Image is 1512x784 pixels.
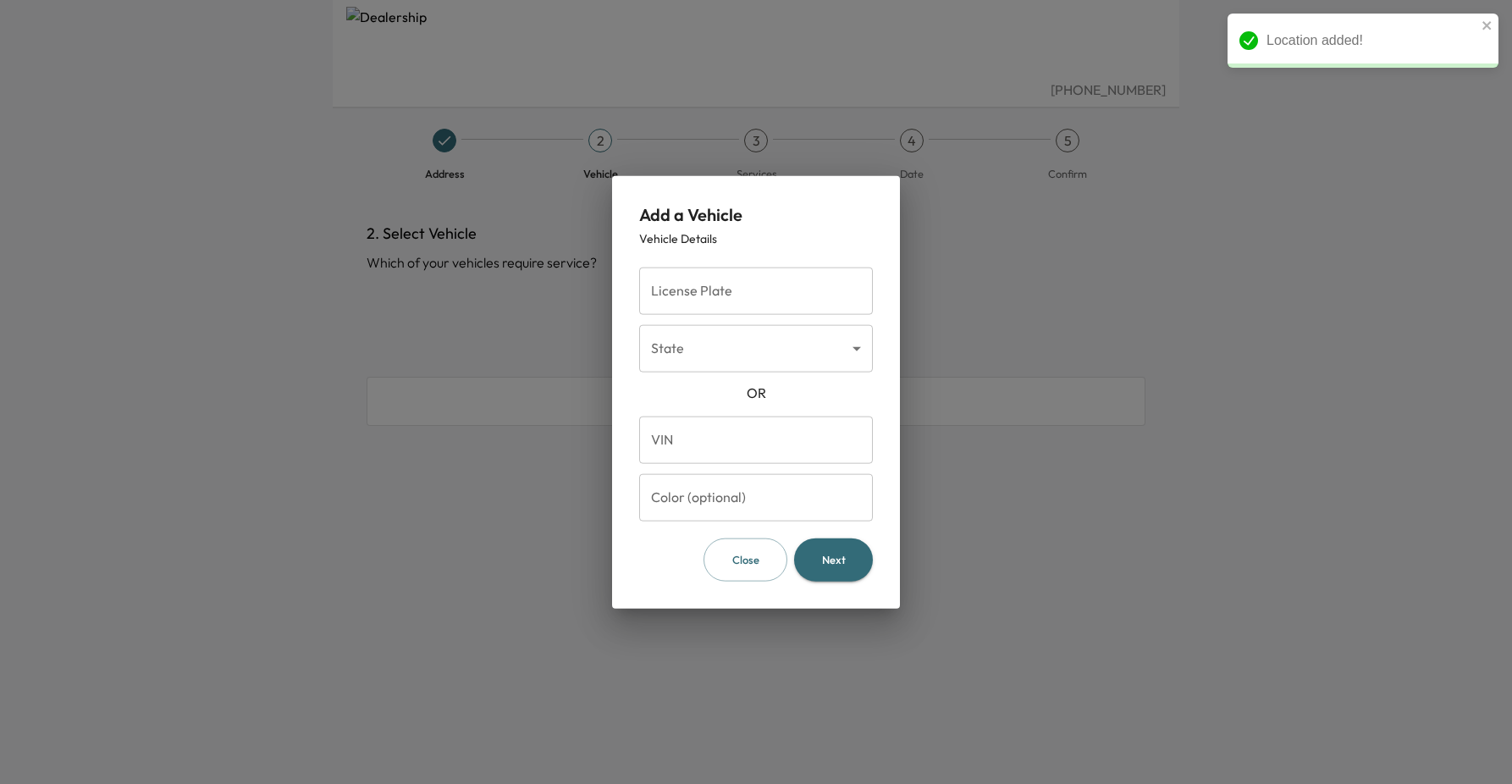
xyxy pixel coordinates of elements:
div: OR [639,383,873,403]
div: Add a Vehicle [639,203,873,227]
button: close [1482,19,1493,32]
button: Next [794,538,873,582]
div: Vehicle Details [639,230,873,247]
button: Close [704,538,787,582]
div: Location added! [1228,14,1498,68]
